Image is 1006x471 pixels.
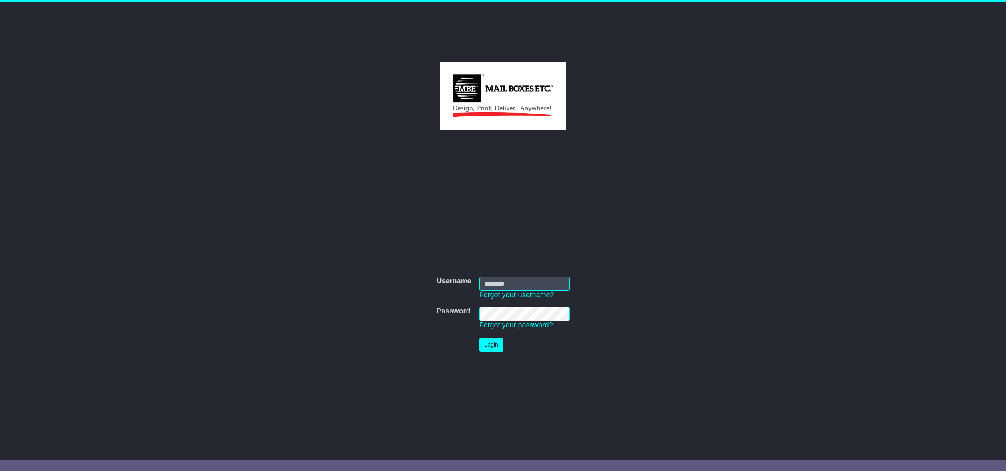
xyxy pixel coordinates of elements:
[440,62,566,130] img: MBE Currumbin
[479,338,503,352] button: Login
[436,277,471,286] label: Username
[436,307,470,316] label: Password
[479,321,553,329] a: Forgot your password?
[479,291,554,299] a: Forgot your username?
